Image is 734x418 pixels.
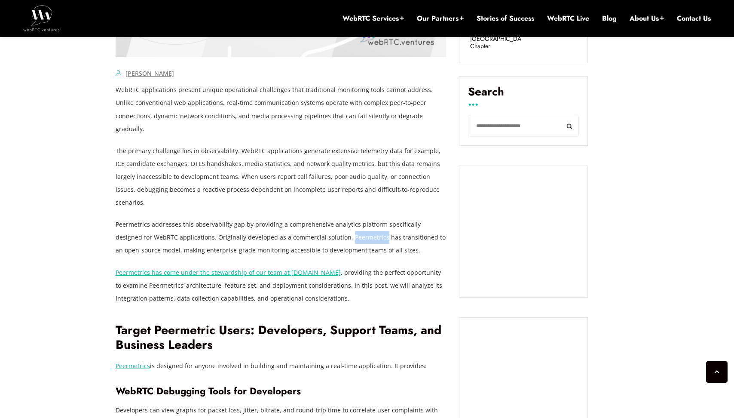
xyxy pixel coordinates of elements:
[116,268,341,277] a: Peermetrics has come under the stewardship of our team at [DOMAIN_NAME]
[116,323,447,353] h2: Target Peermetric Users: Developers, Support Teams, and Business Leaders
[116,144,447,209] p: The primary challenge lies in observability. WebRTC applications generate extensive telemetry dat...
[116,83,447,135] p: WebRTC applications present unique operational challenges that traditional monitoring tools canno...
[547,14,589,23] a: WebRTC Live
[630,14,664,23] a: About Us
[116,360,447,372] p: is designed for anyone involved in building and maintaining a real-time application. It provides:
[116,362,150,370] a: Peermetrics
[116,385,447,397] h3: WebRTC Debugging Tools for Developers
[468,85,579,105] label: Search
[417,14,464,23] a: Our Partners
[470,6,521,50] a: [DOMAIN_NAME] Developer Advocate Launches AI Tinkerers [GEOGRAPHIC_DATA] Chapter
[560,115,579,137] button: Search
[23,5,60,31] img: WebRTC.ventures
[468,175,579,289] iframe: Embedded CTA
[602,14,617,23] a: Blog
[116,266,447,305] p: , providing the perfect opportunity to examine Peermetrics’ architecture, feature set, and deploy...
[477,14,534,23] a: Stories of Success
[677,14,711,23] a: Contact Us
[116,218,447,257] p: Peermetrics addresses this observability gap by providing a comprehensive analytics platform spec...
[343,14,404,23] a: WebRTC Services
[125,69,174,77] a: [PERSON_NAME]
